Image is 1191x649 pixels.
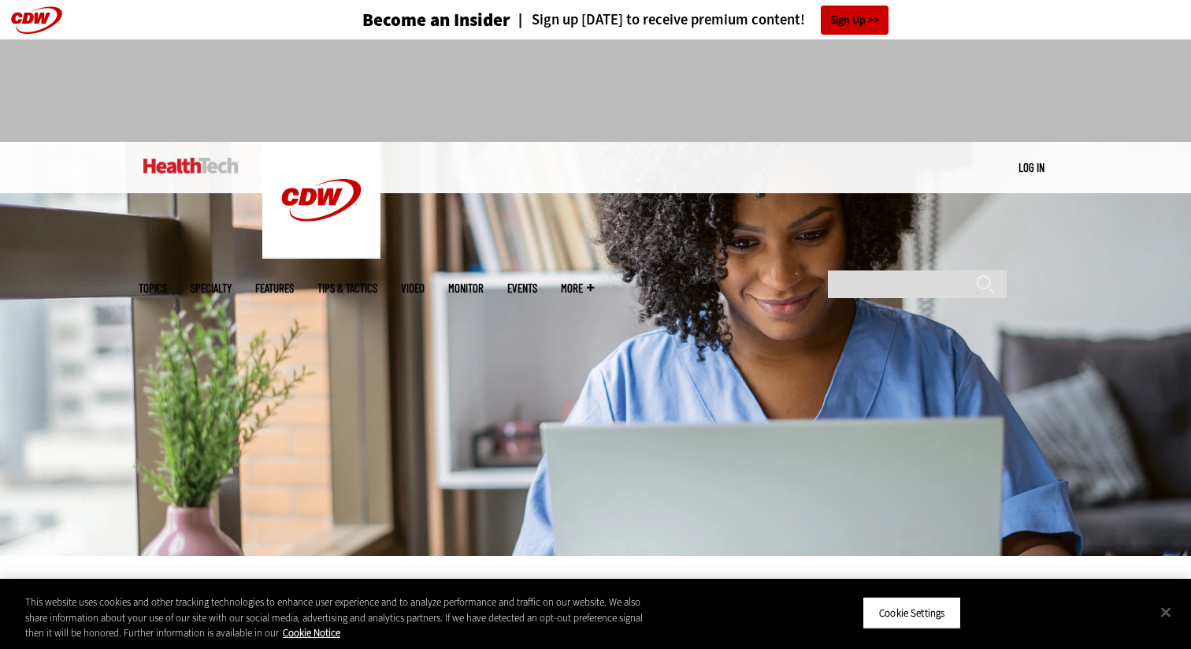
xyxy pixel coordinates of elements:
a: CDW [262,246,380,263]
span: More [561,282,594,294]
img: Home [143,158,239,173]
button: Close [1148,595,1183,629]
a: Log in [1018,160,1044,174]
a: Become an Insider [303,11,510,29]
a: Events [507,282,537,294]
a: Features [255,282,294,294]
a: Tips & Tactics [317,282,377,294]
h3: Become an Insider [362,11,510,29]
div: User menu [1018,159,1044,176]
a: Sign up [DATE] to receive premium content! [510,13,805,28]
a: Sign Up [821,6,889,35]
img: Home [262,142,380,259]
iframe: advertisement [309,55,882,126]
a: More information about your privacy [283,626,340,640]
a: Video [401,282,425,294]
span: Topics [139,282,167,294]
span: Specialty [191,282,232,294]
div: This website uses cookies and other tracking technologies to enhance user experience and to analy... [25,595,655,641]
a: MonITor [448,282,484,294]
button: Cookie Settings [863,596,961,629]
